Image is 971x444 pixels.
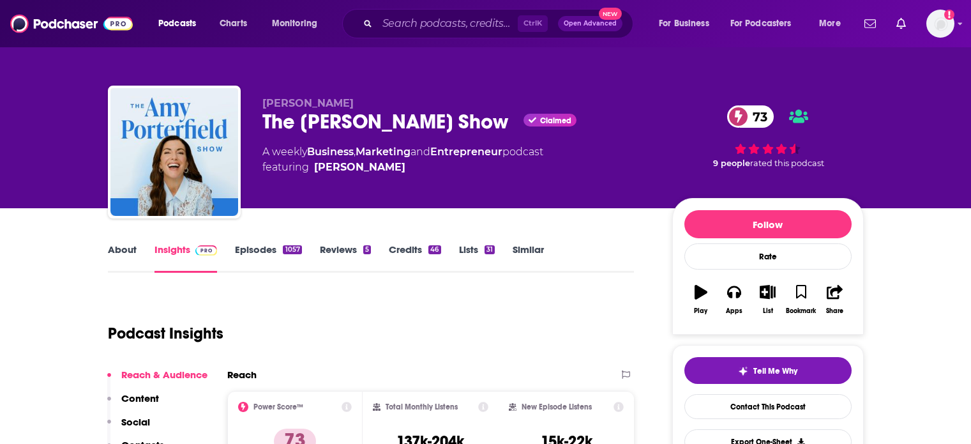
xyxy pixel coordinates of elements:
h2: New Episode Listens [522,402,592,411]
span: Open Advanced [564,20,617,27]
div: Search podcasts, credits, & more... [354,9,645,38]
div: 73 9 peoplerated this podcast [672,97,864,176]
img: Podchaser - Follow, Share and Rate Podcasts [10,11,133,36]
div: 46 [428,245,440,254]
a: Business [307,146,354,158]
p: Content [121,392,159,404]
span: Tell Me Why [753,366,797,376]
span: For Business [659,15,709,33]
span: Charts [220,15,247,33]
img: User Profile [926,10,954,38]
img: The Amy Porterfield Show [110,88,238,216]
span: 9 people [713,158,750,168]
div: 5 [363,245,371,254]
span: [PERSON_NAME] [262,97,354,109]
button: Share [818,277,851,323]
button: open menu [149,13,213,34]
span: For Podcasters [730,15,792,33]
span: Ctrl K [518,15,548,32]
span: and [410,146,430,158]
a: Marketing [356,146,410,158]
h1: Podcast Insights [108,324,223,343]
span: Podcasts [158,15,196,33]
button: Play [684,277,718,323]
button: Apps [718,277,751,323]
button: Open AdvancedNew [558,16,622,31]
button: List [751,277,784,323]
a: About [108,243,137,273]
svg: Add a profile image [944,10,954,20]
a: InsightsPodchaser Pro [154,243,218,273]
div: 31 [485,245,495,254]
p: Reach & Audience [121,369,207,381]
div: Apps [726,307,742,315]
a: Credits46 [389,243,440,273]
button: tell me why sparkleTell Me Why [684,357,852,384]
a: Charts [211,13,255,34]
button: open menu [650,13,725,34]
input: Search podcasts, credits, & more... [377,13,518,34]
button: open menu [810,13,857,34]
h2: Total Monthly Listens [386,402,458,411]
a: Entrepreneur [430,146,502,158]
div: Rate [684,243,852,270]
span: rated this podcast [750,158,824,168]
button: Follow [684,210,852,238]
a: Show notifications dropdown [891,13,911,34]
button: Social [107,416,150,440]
h2: Power Score™ [253,402,303,411]
button: open menu [722,13,810,34]
span: featuring [262,160,543,175]
a: Reviews5 [320,243,371,273]
h2: Reach [227,369,257,381]
a: Lists31 [459,243,495,273]
img: tell me why sparkle [738,366,748,376]
span: , [354,146,356,158]
span: Monitoring [272,15,317,33]
div: A weekly podcast [262,144,543,175]
button: Show profile menu [926,10,954,38]
button: Content [107,392,159,416]
a: Episodes1057 [235,243,301,273]
div: List [763,307,773,315]
div: [PERSON_NAME] [314,160,405,175]
span: New [599,8,622,20]
span: Claimed [540,118,571,124]
span: More [819,15,841,33]
div: Play [694,307,707,315]
img: Podchaser Pro [195,245,218,256]
div: Bookmark [786,307,816,315]
a: 73 [727,105,774,128]
a: Similar [513,243,544,273]
span: Logged in as NickG [926,10,954,38]
a: Show notifications dropdown [859,13,881,34]
button: Reach & Audience [107,369,207,392]
div: Share [826,307,843,315]
p: Social [121,416,150,428]
button: Bookmark [785,277,818,323]
span: 73 [740,105,774,128]
button: open menu [263,13,334,34]
a: Contact This Podcast [684,394,852,419]
div: 1057 [283,245,301,254]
